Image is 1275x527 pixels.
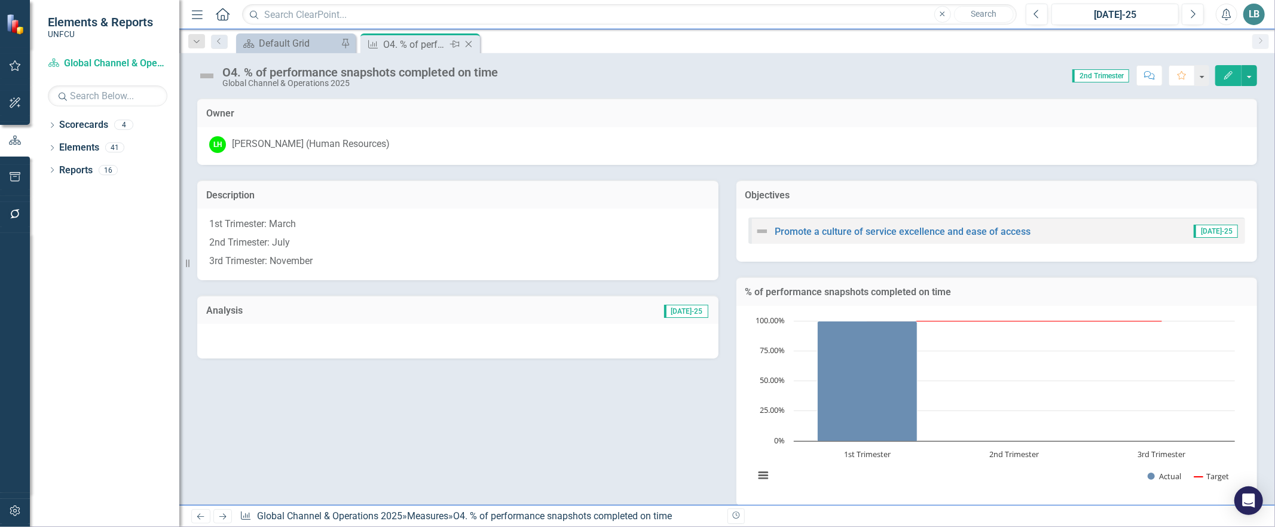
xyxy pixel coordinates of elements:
[954,6,1014,23] button: Search
[105,143,124,153] div: 41
[222,66,498,79] div: O4. % of performance snapshots completed on time
[760,345,785,356] text: 75.00%
[222,79,498,88] div: Global Channel & Operations 2025
[114,120,133,130] div: 4
[745,190,1249,201] h3: Objectives
[1159,471,1181,482] text: Actual
[748,315,1241,494] svg: Interactive chart
[755,224,769,238] img: Not Defined
[1051,4,1179,25] button: [DATE]-25
[1056,8,1175,22] div: [DATE]-25
[407,510,448,522] a: Measures
[865,318,1164,323] g: Target, series 2 of 2. Line with 3 data points.
[257,510,402,522] a: Global Channel & Operations 2025
[240,510,718,523] div: » »
[206,108,1248,119] h3: Owner
[1148,471,1181,482] button: Show Actual
[206,190,710,201] h3: Description
[6,13,27,34] img: ClearPoint Strategy
[59,141,99,155] a: Elements
[756,315,785,326] text: 100.00%
[48,15,153,29] span: Elements & Reports
[206,305,430,316] h3: Analysis
[760,405,785,415] text: 25.00%
[259,36,338,51] div: Default Grid
[209,234,707,252] p: 2nd Trimester: July
[453,510,672,522] div: O4. % of performance snapshots completed on time
[1206,471,1229,482] text: Target
[1243,4,1265,25] button: LB
[1194,471,1230,482] button: Show Target
[99,165,118,175] div: 16
[383,37,447,52] div: O4. % of performance snapshots completed on time
[971,9,996,19] span: Search
[755,467,772,483] button: View chart menu, Chart
[1072,69,1129,82] span: 2nd Trimester
[1234,486,1263,515] div: Open Intercom Messenger
[844,449,891,459] text: 1st Trimester
[1138,449,1186,459] text: 3rd Trimester
[48,29,153,39] small: UNFCU
[197,66,216,85] img: Not Defined
[59,118,108,132] a: Scorecards
[209,217,707,234] p: 1st Trimester: March
[209,136,226,153] div: LH
[760,375,785,385] text: 50.00%
[242,4,1017,25] input: Search ClearPoint...
[989,449,1039,459] text: 2nd Trimester
[239,36,338,51] a: Default Grid
[48,85,167,106] input: Search Below...
[817,321,1162,442] g: Actual, series 1 of 2. Bar series with 3 bars.
[59,164,93,177] a: Reports
[232,137,390,151] div: [PERSON_NAME] (Human Resources)
[774,435,785,446] text: 0%
[745,287,1249,298] h3: % of performance snapshots completed on time
[48,57,167,71] a: Global Channel & Operations 2025
[209,252,707,268] p: 3rd Trimester: November
[775,226,1031,237] a: Promote a culture of service excellence and ease of access
[817,321,917,441] path: 1st Trimester, 100. Actual.
[748,315,1246,494] div: Chart. Highcharts interactive chart.
[664,305,708,318] span: [DATE]-25
[1194,225,1238,238] span: [DATE]-25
